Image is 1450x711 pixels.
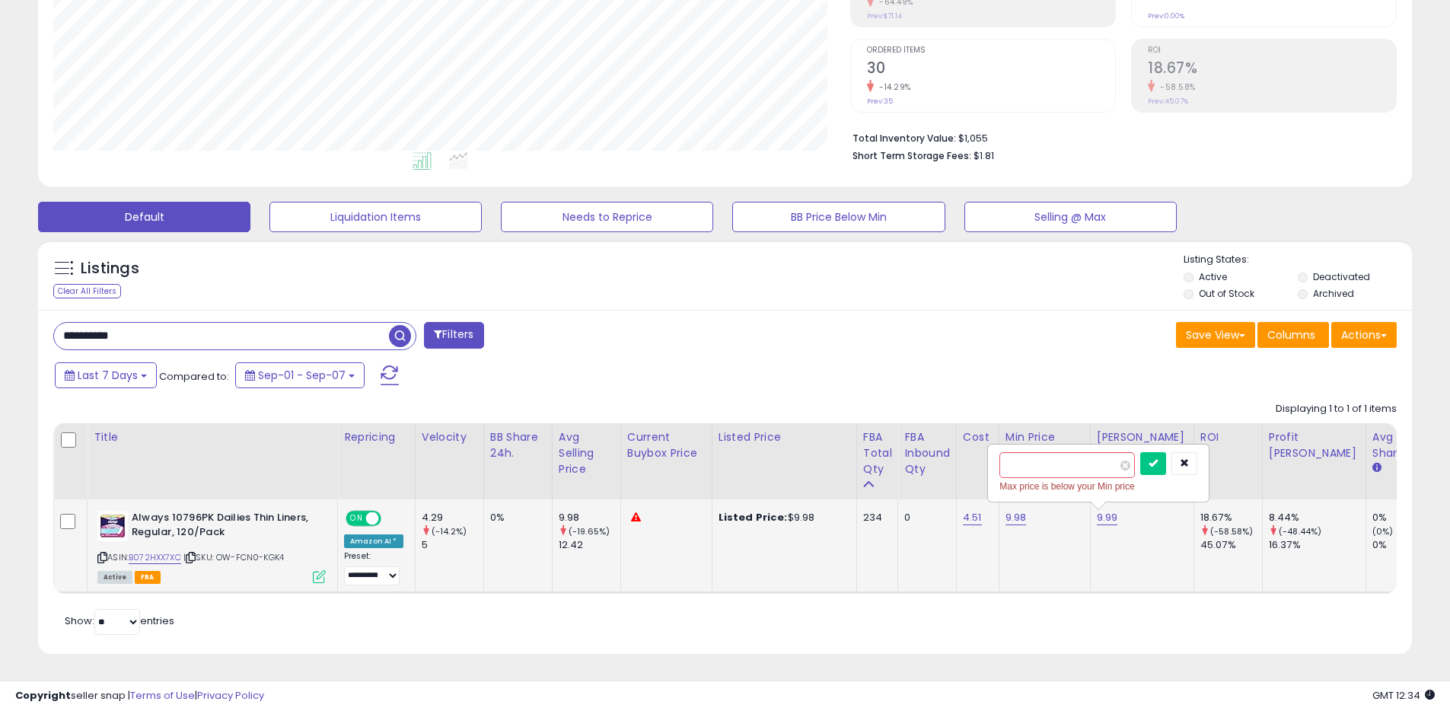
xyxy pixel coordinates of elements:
[732,202,945,232] button: BB Price Below Min
[269,202,482,232] button: Liquidation Items
[559,429,614,477] div: Avg Selling Price
[904,511,945,524] div: 0
[1155,81,1196,93] small: -58.58%
[15,688,71,703] strong: Copyright
[501,202,713,232] button: Needs to Reprice
[135,571,161,584] span: FBA
[1279,525,1321,537] small: (-48.44%)
[1276,402,1397,416] div: Displaying 1 to 1 of 1 items
[344,429,409,445] div: Repricing
[904,429,950,477] div: FBA inbound Qty
[379,512,403,525] span: OFF
[1372,461,1381,475] small: Avg BB Share.
[1200,538,1262,552] div: 45.07%
[1269,511,1366,524] div: 8.44%
[132,511,317,543] b: Always 10796PK Dailies Thin Liners, Regular, 120/Pack
[197,688,264,703] a: Privacy Policy
[1148,46,1396,55] span: ROI
[1269,429,1359,461] div: Profit [PERSON_NAME]
[97,571,132,584] span: All listings currently available for purchase on Amazon
[867,11,902,21] small: Prev: $71.14
[852,128,1385,146] li: $1,055
[719,510,788,524] b: Listed Price:
[81,258,139,279] h5: Listings
[852,132,956,145] b: Total Inventory Value:
[490,511,540,524] div: 0%
[1005,510,1027,525] a: 9.98
[78,368,138,383] span: Last 7 Days
[1372,525,1394,537] small: (0%)
[719,511,845,524] div: $9.98
[1313,287,1354,300] label: Archived
[97,511,326,582] div: ASIN:
[422,538,483,552] div: 5
[964,202,1177,232] button: Selling @ Max
[1372,511,1434,524] div: 0%
[867,97,893,106] small: Prev: 35
[974,148,994,163] span: $1.81
[1372,538,1434,552] div: 0%
[1176,322,1255,348] button: Save View
[1148,97,1188,106] small: Prev: 45.07%
[432,525,467,537] small: (-14.2%)
[344,534,403,548] div: Amazon AI *
[97,511,128,541] img: 41yrxurclhL._SL40_.jpg
[719,429,850,445] div: Listed Price
[1005,429,1084,445] div: Min Price
[1269,538,1366,552] div: 16.37%
[999,479,1197,494] div: Max price is below your Min price
[1313,270,1370,283] label: Deactivated
[1184,253,1412,267] p: Listing States:
[1331,322,1397,348] button: Actions
[627,429,706,461] div: Current Buybox Price
[347,512,366,525] span: ON
[183,551,284,563] span: | SKU: OW-FCN0-KGK4
[874,81,911,93] small: -14.29%
[852,149,971,162] b: Short Term Storage Fees:
[1200,511,1262,524] div: 18.67%
[422,429,477,445] div: Velocity
[1148,59,1396,80] h2: 18.67%
[1097,429,1187,445] div: [PERSON_NAME]
[65,614,174,628] span: Show: entries
[1199,287,1254,300] label: Out of Stock
[1267,327,1315,343] span: Columns
[569,525,610,537] small: (-19.65%)
[867,46,1115,55] span: Ordered Items
[38,202,250,232] button: Default
[15,689,264,703] div: seller snap | |
[1148,11,1184,21] small: Prev: 0.00%
[559,511,620,524] div: 9.98
[344,551,403,585] div: Preset:
[1210,525,1253,537] small: (-58.58%)
[559,538,620,552] div: 12.42
[129,551,181,564] a: B072HXX7XC
[963,510,982,525] a: 4.51
[235,362,365,388] button: Sep-01 - Sep-07
[159,369,229,384] span: Compared to:
[490,429,546,461] div: BB Share 24h.
[422,511,483,524] div: 4.29
[867,59,1115,80] h2: 30
[1200,429,1256,445] div: ROI
[1257,322,1329,348] button: Columns
[1372,688,1435,703] span: 2025-09-15 12:34 GMT
[55,362,157,388] button: Last 7 Days
[130,688,195,703] a: Terms of Use
[258,368,346,383] span: Sep-01 - Sep-07
[863,511,887,524] div: 234
[1097,510,1118,525] a: 9.99
[94,429,331,445] div: Title
[963,429,993,445] div: Cost
[424,322,483,349] button: Filters
[1372,429,1428,461] div: Avg BB Share
[1199,270,1227,283] label: Active
[53,284,121,298] div: Clear All Filters
[863,429,892,477] div: FBA Total Qty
